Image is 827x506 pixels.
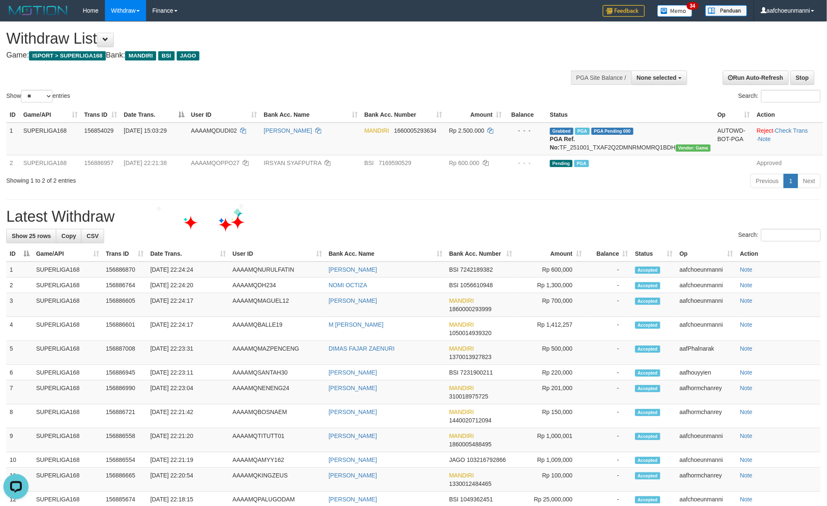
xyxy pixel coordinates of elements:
[147,468,229,492] td: [DATE] 22:20:54
[784,174,798,188] a: 1
[325,246,446,262] th: Bank Acc. Name: activate to sort column ascending
[460,266,493,273] span: Copy 7242189382 to clipboard
[449,472,474,479] span: MANDIRI
[33,278,102,293] td: SUPERLIGA168
[364,160,374,166] span: BSI
[102,317,147,341] td: 156886601
[264,127,312,134] a: [PERSON_NAME]
[516,404,585,428] td: Rp 150,000
[467,456,506,463] span: Copy 103216792866 to clipboard
[754,107,823,123] th: Action
[738,229,821,241] label: Search:
[6,90,70,102] label: Show entries
[509,126,543,135] div: - - -
[125,51,156,60] span: MANDIRI
[516,293,585,317] td: Rp 700,000
[56,229,81,243] a: Copy
[585,468,632,492] td: -
[449,385,474,391] span: MANDIRI
[3,3,29,29] button: Open LiveChat chat widget
[516,278,585,293] td: Rp 1,300,000
[676,468,737,492] td: aafhormchanrey
[635,322,660,329] span: Accepted
[790,71,814,85] a: Stop
[33,404,102,428] td: SUPERLIGA168
[102,341,147,365] td: 156887008
[449,282,459,288] span: BSI
[757,127,774,134] a: Reject
[449,306,492,312] span: Copy 1860000293999 to clipboard
[676,144,711,152] span: Vendor URL: https://trx31.1velocity.biz
[147,293,229,317] td: [DATE] 22:24:17
[635,409,660,416] span: Accepted
[6,404,33,428] td: 8
[575,128,590,135] span: Marked by aafsoycanthlai
[81,229,104,243] a: CSV
[740,385,753,391] a: Note
[449,417,492,424] span: Copy 1440020712094 to clipboard
[33,317,102,341] td: SUPERLIGA168
[449,433,474,439] span: MANDIRI
[740,496,753,503] a: Note
[102,404,147,428] td: 156886721
[585,341,632,365] td: -
[740,433,753,439] a: Note
[449,345,474,352] span: MANDIRI
[147,452,229,468] td: [DATE] 22:21:19
[505,107,547,123] th: Balance
[6,428,33,452] td: 9
[460,369,493,376] span: Copy 7231900211 to clipboard
[102,246,147,262] th: Trans ID: activate to sort column ascending
[714,123,754,155] td: AUTOWD-BOT-PGA
[676,341,737,365] td: aafPhalnarak
[229,404,325,428] td: AAAAMQBOSNAEM
[657,5,693,17] img: Button%20Memo.svg
[759,136,771,142] a: Note
[550,136,575,151] b: PGA Ref. No:
[147,380,229,404] td: [DATE] 22:23:04
[329,266,377,273] a: [PERSON_NAME]
[394,127,437,134] span: Copy 1660005293634 to clipboard
[516,365,585,380] td: Rp 220,000
[6,229,56,243] a: Show 25 rows
[775,127,808,134] a: Check Trans
[740,456,753,463] a: Note
[635,298,660,305] span: Accepted
[6,123,20,155] td: 1
[449,393,488,400] span: Copy 310018975725 to clipboard
[516,262,585,278] td: Rp 600,000
[229,428,325,452] td: AAAAMQTITUTT01
[591,128,633,135] span: PGA Pending
[147,428,229,452] td: [DATE] 22:21:20
[33,452,102,468] td: SUPERLIGA168
[20,155,81,170] td: SUPERLIGA168
[449,160,479,166] span: Rp 600.000
[102,452,147,468] td: 156886554
[102,278,147,293] td: 156886764
[449,330,492,336] span: Copy 1050014939320 to clipboard
[229,317,325,341] td: AAAAMQBALLE19
[585,278,632,293] td: -
[229,246,325,262] th: User ID: activate to sort column ascending
[364,127,389,134] span: MANDIRI
[798,174,821,188] a: Next
[449,456,465,463] span: JAGO
[147,317,229,341] td: [DATE] 22:24:17
[6,155,20,170] td: 2
[676,404,737,428] td: aafhormchanrey
[449,369,459,376] span: BSI
[120,107,188,123] th: Date Trans.: activate to sort column descending
[361,107,446,123] th: Bank Acc. Number: activate to sort column ascending
[329,385,377,391] a: [PERSON_NAME]
[585,428,632,452] td: -
[33,365,102,380] td: SUPERLIGA168
[33,468,102,492] td: SUPERLIGA168
[737,246,821,262] th: Action
[676,246,737,262] th: Op: activate to sort column ascending
[329,321,384,328] a: M [PERSON_NAME]
[740,321,753,328] a: Note
[574,160,589,167] span: Marked by aafchoeunmanni
[705,5,747,16] img: panduan.png
[585,404,632,428] td: -
[229,365,325,380] td: AAAAMQSANTAH30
